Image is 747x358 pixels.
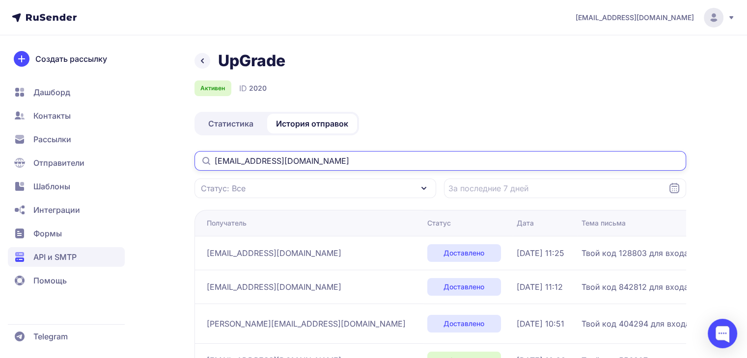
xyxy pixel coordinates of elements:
[444,179,686,198] input: Datepicker input
[8,327,125,346] a: Telegram
[200,84,225,92] span: Активен
[517,281,563,293] span: [DATE] 11:12
[443,248,484,258] span: Доставлено
[218,51,285,71] h1: UpGrade
[207,281,341,293] span: [EMAIL_ADDRESS][DOMAIN_NAME]
[207,318,406,330] span: [PERSON_NAME][EMAIL_ADDRESS][DOMAIN_NAME]
[207,247,341,259] span: [EMAIL_ADDRESS][DOMAIN_NAME]
[201,182,246,194] span: Статус: Все
[33,204,80,216] span: Интеграции
[207,218,247,228] div: Получатель
[276,118,348,129] span: История отправок
[33,110,71,122] span: Контакты
[517,218,534,228] div: Дата
[33,228,62,239] span: Формы
[443,282,484,292] span: Доставлено
[581,218,626,228] div: Тема письма
[33,133,71,145] span: Рассылки
[33,275,67,286] span: Помощь
[33,86,70,98] span: Дашборд
[267,114,357,133] a: История отправок
[33,251,77,263] span: API и SMTP
[208,118,253,129] span: Статистика
[517,247,564,259] span: [DATE] 11:25
[427,218,451,228] div: Статус
[443,319,484,329] span: Доставлено
[194,151,686,171] input: Поиск
[249,83,267,93] span: 2020
[517,318,564,330] span: [DATE] 10:51
[33,157,84,169] span: Отправители
[33,180,70,192] span: Шаблоны
[239,82,267,94] div: ID
[196,114,265,133] a: Статистика
[33,331,68,342] span: Telegram
[35,53,107,65] span: Создать рассылку
[576,13,694,23] span: [EMAIL_ADDRESS][DOMAIN_NAME]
